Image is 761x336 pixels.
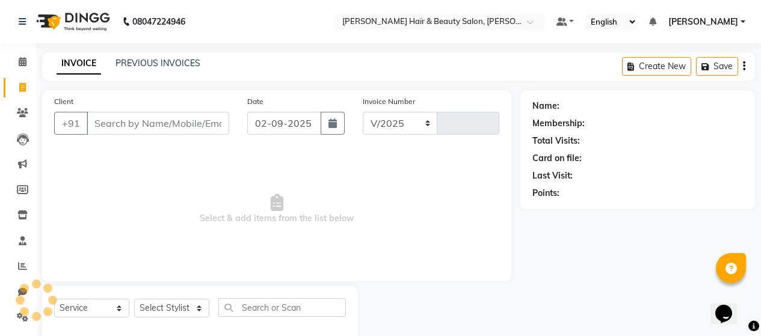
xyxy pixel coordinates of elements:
a: INVOICE [57,53,101,75]
div: Name: [532,100,559,112]
div: Last Visit: [532,170,573,182]
a: PREVIOUS INVOICES [116,58,200,69]
label: Invoice Number [363,96,415,107]
span: [PERSON_NAME] [668,16,738,28]
span: Select & add items from the list below [54,149,499,269]
button: +91 [54,112,88,135]
button: Create New [622,57,691,76]
button: Save [696,57,738,76]
div: Card on file: [532,152,582,165]
input: Search by Name/Mobile/Email/Code [87,112,229,135]
div: Membership: [532,117,585,130]
img: logo [31,5,113,38]
label: Date [247,96,263,107]
div: Points: [532,187,559,200]
input: Search or Scan [218,298,346,317]
label: Client [54,96,73,107]
div: Total Visits: [532,135,580,147]
iframe: chat widget [710,288,749,324]
b: 08047224946 [132,5,185,38]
